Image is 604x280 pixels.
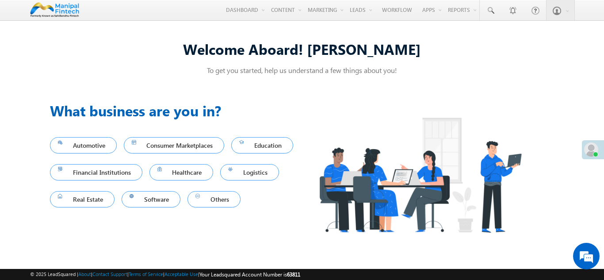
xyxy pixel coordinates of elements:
div: Welcome Aboard! [PERSON_NAME] [50,39,554,58]
span: Software [130,193,173,205]
span: Automotive [58,139,109,151]
span: Financial Institutions [58,166,134,178]
span: Education [239,139,285,151]
span: Your Leadsquared Account Number is [199,271,300,278]
img: Industry.png [302,100,538,250]
a: Acceptable Use [164,271,198,277]
a: About [78,271,91,277]
span: Real Estate [58,193,107,205]
img: Custom Logo [30,2,79,18]
span: Others [195,193,233,205]
h3: What business are you in? [50,100,302,121]
span: Healthcare [157,166,206,178]
span: Logistics [228,166,271,178]
span: 63811 [287,271,300,278]
a: Terms of Service [129,271,163,277]
span: Consumer Marketplaces [132,139,217,151]
span: © 2025 LeadSquared | | | | | [30,270,300,279]
a: Contact Support [92,271,127,277]
p: To get you started, help us understand a few things about you! [50,65,554,75]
